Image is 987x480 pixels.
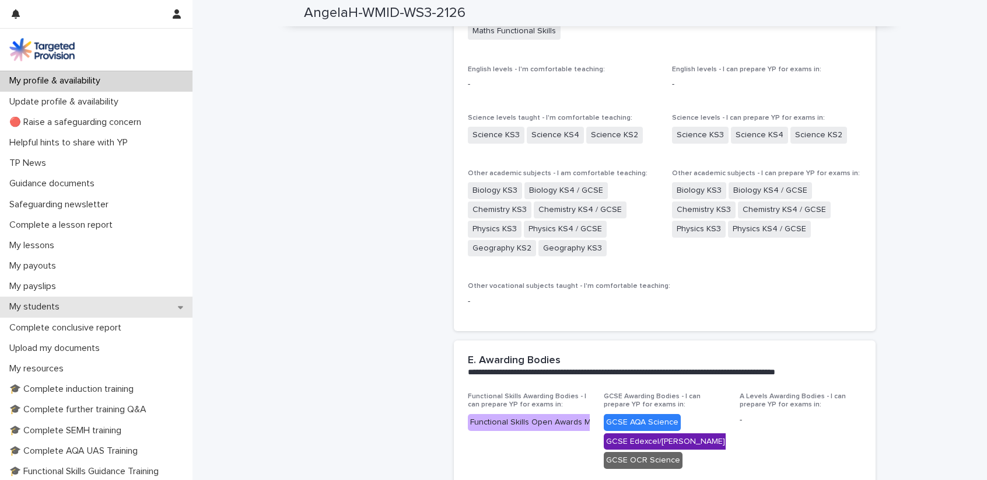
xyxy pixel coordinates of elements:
[5,240,64,251] p: My lessons
[5,178,104,189] p: Guidance documents
[5,220,122,231] p: Complete a lesson report
[468,240,536,257] span: Geography KS2
[468,66,605,73] span: English levels - I'm comfortable teaching:
[5,199,118,210] p: Safeguarding newsletter
[5,117,150,128] p: 🔴 Raise a safeguarding concern
[468,393,586,408] span: Functional Skills Awarding Bodies - I can prepare YP for exams in:
[468,283,670,290] span: Other vocational subjects taught - I'm comfortable teaching:
[5,425,131,436] p: 🎓 Complete SEMH training
[790,127,847,144] span: Science KS2
[5,158,55,169] p: TP News
[5,260,65,272] p: My payouts
[468,170,647,177] span: Other academic subjects - I am comfortable teaching:
[524,221,607,238] span: Physics KS4 / GCSE
[672,201,736,218] span: Chemistry KS3
[5,363,73,374] p: My resources
[5,281,65,292] p: My payslips
[738,201,831,218] span: Chemistry KS4 / GCSE
[672,127,729,144] span: Science KS3
[5,343,109,354] p: Upload my documents
[740,414,862,426] p: -
[729,182,812,199] span: Biology KS4 / GCSE
[604,414,681,431] div: GCSE AQA Science
[586,127,643,144] span: Science KS2
[468,78,658,91] p: -
[728,221,811,238] span: Physics KS4 / GCSE
[468,414,609,431] div: Functional Skills Open Awards Maths
[468,201,531,218] span: Chemistry KS3
[672,221,726,238] span: Physics KS3
[524,182,608,199] span: Biology KS4 / GCSE
[5,75,110,86] p: My profile & availability
[468,182,522,199] span: Biology KS3
[468,127,524,144] span: Science KS3
[468,23,561,40] span: Maths Functional Skills
[672,170,860,177] span: Other academic subjects - I can prepare YP for exams in:
[604,393,701,408] span: GCSE Awarding Bodies - I can prepare YP for exams in:
[468,114,632,121] span: Science levels taught - I'm comfortable teaching:
[468,295,862,308] p: -
[527,127,584,144] span: Science KS4
[604,433,760,450] div: GCSE Edexcel/[PERSON_NAME] Science
[5,322,131,333] p: Complete conclusive report
[731,127,788,144] span: Science KS4
[5,384,143,395] p: 🎓 Complete induction training
[5,137,137,148] p: Helpful hints to share with YP
[672,114,825,121] span: Science levels - I can prepare YP for exams in:
[538,240,607,257] span: Geography KS3
[534,201,626,218] span: Chemistry KS4 / GCSE
[9,38,75,61] img: M5nRWzHhSzIhMunXDL62
[5,404,156,415] p: 🎓 Complete further training Q&A
[5,96,128,107] p: Update profile & availability
[740,393,846,408] span: A Levels Awarding Bodies - I can prepare YP for exams in:
[672,182,726,199] span: Biology KS3
[468,354,561,367] h2: E. Awarding Bodies
[604,452,682,469] div: GCSE OCR Science
[672,78,862,91] p: -
[468,221,521,238] span: Physics KS3
[5,446,147,457] p: 🎓 Complete AQA UAS Training
[5,466,168,477] p: 🎓 Functional Skills Guidance Training
[672,66,821,73] span: English levels - I can prepare YP for exams in:
[304,5,466,22] h2: AngelaH-WMID-WS3-2126
[5,301,69,312] p: My students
